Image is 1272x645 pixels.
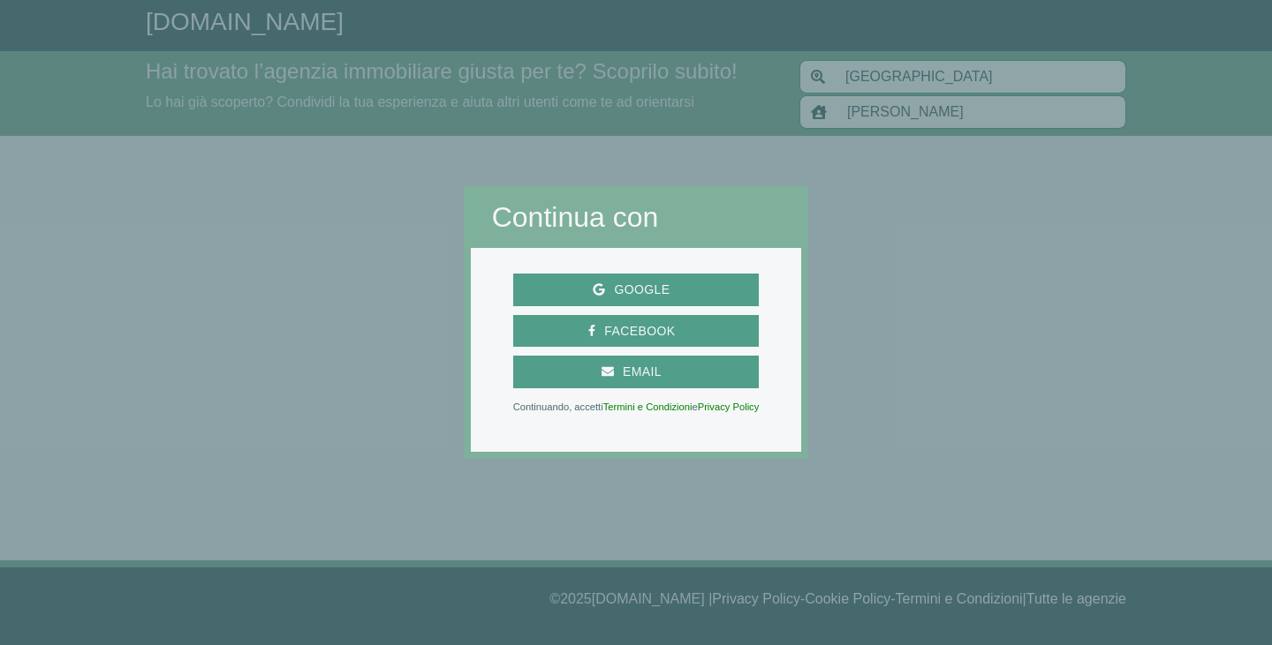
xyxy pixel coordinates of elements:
[513,315,760,348] button: Facebook
[603,401,693,412] a: Termini e Condizioni
[614,361,670,383] span: Email
[513,402,760,411] p: Continuando, accetti e
[513,356,760,388] button: Email
[605,279,678,301] span: Google
[492,200,781,234] h2: Continua con
[513,274,760,306] button: Google
[698,401,760,412] a: Privacy Policy
[595,320,684,342] span: Facebook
